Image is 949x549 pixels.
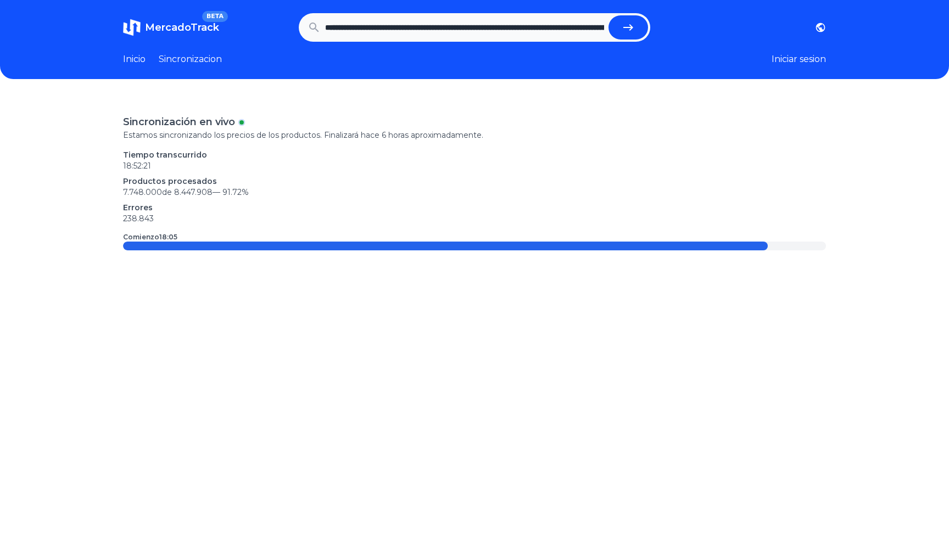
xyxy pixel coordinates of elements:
[123,53,146,66] a: Inicio
[159,53,222,66] a: Sincronizacion
[123,161,151,171] time: 18:52:21
[123,19,219,36] a: MercadoTrackBETA
[123,19,141,36] img: MercadoTrack
[123,187,826,198] p: 7.748.000 de 8.447.908 —
[202,11,228,22] span: BETA
[159,233,177,241] time: 18:05
[145,21,219,33] span: MercadoTrack
[123,149,826,160] p: Tiempo transcurrido
[222,187,249,197] span: 91.72 %
[123,233,177,242] p: Comienzo
[123,130,826,141] p: Estamos sincronizando los precios de los productos. Finalizará hace 6 horas aproximadamente.
[123,114,235,130] p: Sincronización en vivo
[123,213,826,224] p: 238.843
[123,176,826,187] p: Productos procesados
[772,53,826,66] button: Iniciar sesion
[123,202,826,213] p: Errores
